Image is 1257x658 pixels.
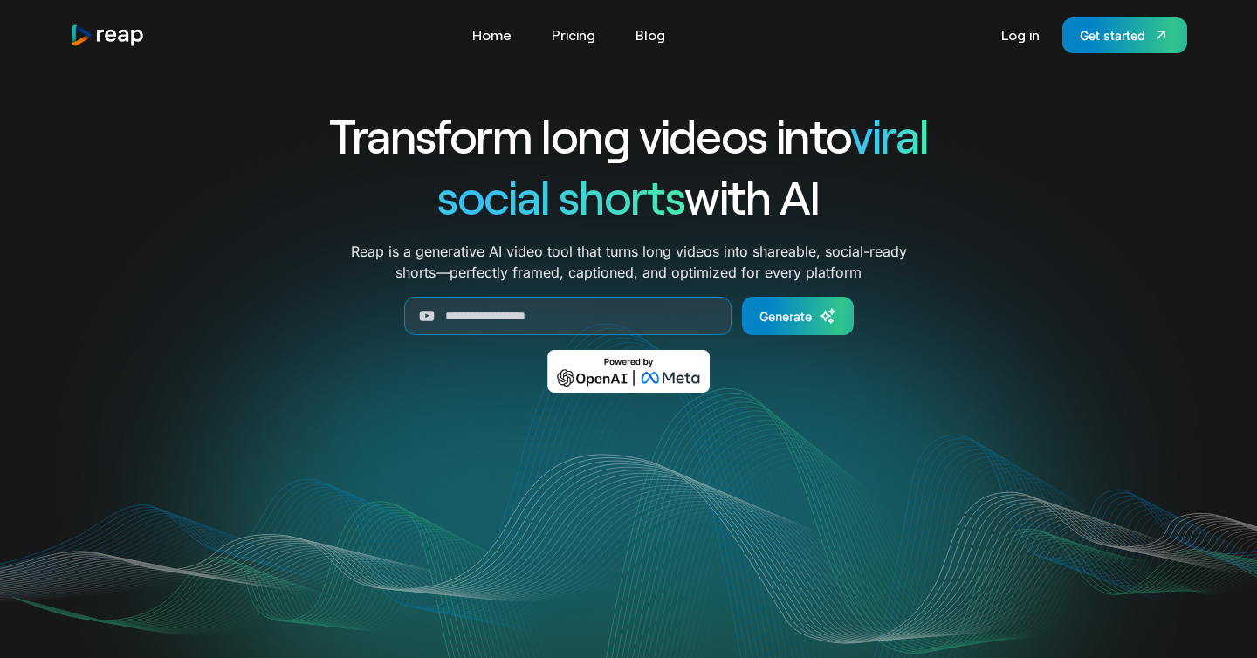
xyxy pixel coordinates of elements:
[759,307,812,326] div: Generate
[265,297,992,335] form: Generate Form
[70,24,145,47] a: home
[265,105,992,166] h1: Transform long videos into
[993,21,1048,49] a: Log in
[543,21,604,49] a: Pricing
[437,168,684,224] span: social shorts
[850,106,928,163] span: viral
[1062,17,1187,53] a: Get started
[351,241,907,283] p: Reap is a generative AI video tool that turns long videos into shareable, social-ready shorts—per...
[627,21,674,49] a: Blog
[742,297,854,335] a: Generate
[265,166,992,227] h1: with AI
[1080,26,1145,45] div: Get started
[464,21,520,49] a: Home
